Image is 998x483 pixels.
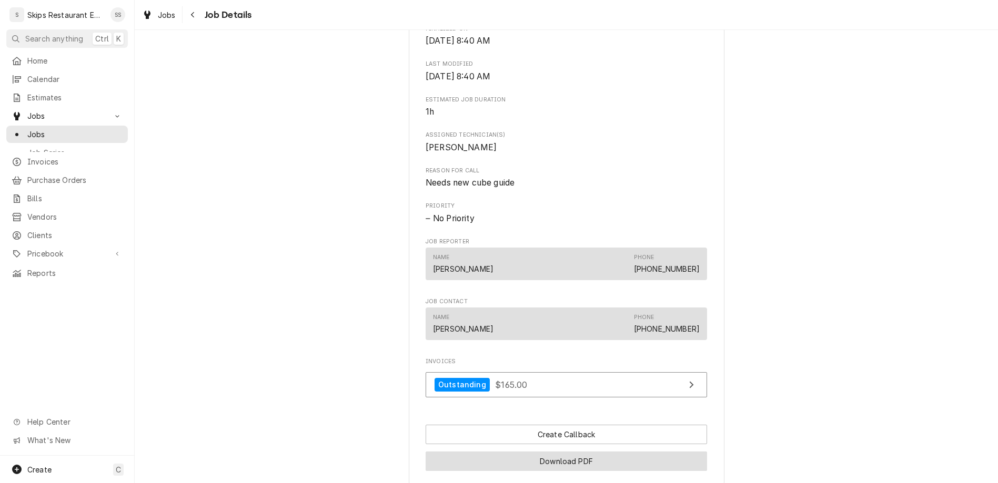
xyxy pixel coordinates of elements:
div: Job Reporter List [426,248,707,284]
span: Job Reporter [426,238,707,246]
a: Clients [6,227,128,244]
span: Invoices [27,156,123,167]
a: Go to Jobs [6,107,128,125]
a: [PHONE_NUMBER] [634,264,700,273]
div: Phone [634,253,700,274]
span: Job Series [27,147,123,158]
a: Estimates [6,89,128,106]
div: Estimated Job Duration [426,96,707,118]
div: Name [433,313,493,334]
a: Vendors [6,208,128,225]
a: Job Series [6,144,128,161]
span: Job Contact [426,297,707,306]
a: View Invoice [426,372,707,398]
span: Create [27,465,52,474]
span: K [116,33,121,44]
span: Jobs [27,129,123,140]
span: Finalized On [426,35,707,47]
div: Phone [634,313,700,334]
div: Phone [634,253,654,262]
a: Jobs [6,126,128,143]
button: Create Callback [426,425,707,444]
div: Reason For Call [426,167,707,189]
div: Last Modified [426,60,707,83]
div: Shan Skipper's Avatar [110,7,125,22]
span: What's New [27,435,122,446]
a: Bills [6,190,128,207]
span: Job Details [201,8,252,22]
div: Assigned Technician(s) [426,131,707,153]
span: [DATE] 8:40 AM [426,36,490,46]
div: Button Group Row [426,444,707,471]
span: Estimated Job Duration [426,96,707,104]
span: C [116,464,121,475]
span: Jobs [158,9,176,20]
span: Reason For Call [426,177,707,189]
div: Name [433,253,450,262]
span: [DATE] 8:40 AM [426,71,490,81]
span: Pricebook [27,248,107,259]
span: Search anything [25,33,83,44]
span: Assigned Technician(s) [426,141,707,154]
div: No Priority [426,212,707,225]
a: Reports [6,264,128,282]
div: Invoices [426,357,707,403]
span: Home [27,55,123,66]
span: Priority [426,202,707,210]
span: Clients [27,230,123,241]
a: Jobs [138,6,180,24]
span: Needs new cube guide [426,178,515,188]
span: Last Modified [426,60,707,68]
a: Invoices [6,153,128,170]
span: 1h [426,107,434,117]
span: Purchase Orders [27,174,123,186]
span: Calendar [27,74,123,85]
span: Vendors [27,211,123,222]
a: Home [6,52,128,69]
span: Help Center [27,416,122,427]
a: Purchase Orders [6,171,128,189]
a: [PHONE_NUMBER] [634,324,700,333]
a: Go to Help Center [6,413,128,430]
span: Reports [27,268,123,279]
div: Contact [426,307,707,340]
div: Button Group [426,425,707,471]
span: Priority [426,212,707,225]
span: Reason For Call [426,167,707,175]
span: Estimated Job Duration [426,106,707,118]
span: Invoices [426,357,707,366]
div: Finalized On [426,25,707,47]
div: Job Contact [426,297,707,345]
span: Assigned Technician(s) [426,131,707,139]
span: $165.00 [495,379,527,389]
div: Name [433,313,450,322]
a: Go to What's New [6,431,128,449]
div: Button Group Row [426,425,707,444]
a: Calendar [6,70,128,88]
span: Ctrl [95,33,109,44]
div: [PERSON_NAME] [433,323,493,334]
div: Priority [426,202,707,224]
button: Search anythingCtrlK [6,29,128,48]
span: Bills [27,193,123,204]
button: Download PDF [426,451,707,471]
a: Go to Pricebook [6,245,128,262]
button: Navigate back [185,6,201,23]
span: Jobs [27,110,107,121]
span: Estimates [27,92,123,103]
div: Outstanding [435,378,490,392]
div: Job Contact List [426,307,707,344]
span: Last Modified [426,70,707,83]
div: S [9,7,24,22]
div: Skips Restaurant Equipment [27,9,105,20]
span: [PERSON_NAME] [426,142,497,152]
div: Contact [426,248,707,280]
div: SS [110,7,125,22]
div: Phone [634,313,654,322]
div: [PERSON_NAME] [433,263,493,274]
div: Name [433,253,493,274]
div: Job Reporter [426,238,707,285]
